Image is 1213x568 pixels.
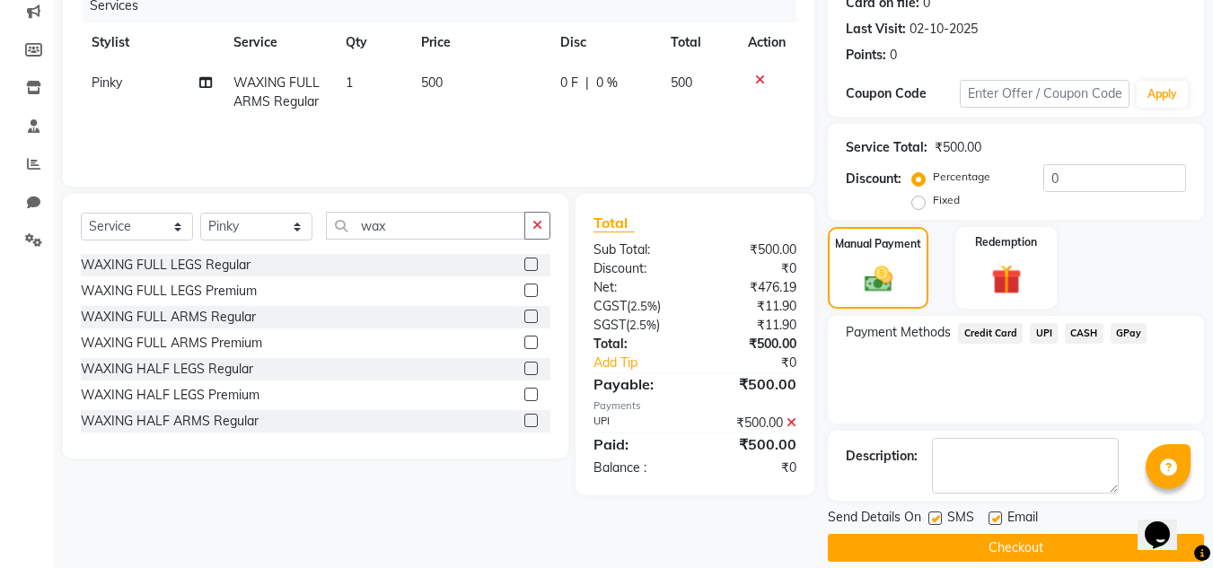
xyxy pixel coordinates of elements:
[580,354,714,372] a: Add Tip
[828,508,921,530] span: Send Details On
[81,22,223,63] th: Stylist
[975,234,1037,250] label: Redemption
[933,169,990,185] label: Percentage
[580,278,695,297] div: Net:
[1065,323,1103,344] span: CASH
[580,433,695,455] div: Paid:
[81,334,262,353] div: WAXING FULL ARMS Premium
[910,20,978,39] div: 02-10-2025
[81,282,257,301] div: WAXING FULL LEGS Premium
[549,22,660,63] th: Disc
[560,74,578,92] span: 0 F
[335,22,410,63] th: Qty
[715,354,811,372] div: ₹0
[846,46,886,65] div: Points:
[935,138,981,157] div: ₹500.00
[958,323,1023,344] span: Credit Card
[233,74,320,109] span: WAXING FULL ARMS Regular
[223,22,336,63] th: Service
[593,214,635,232] span: Total
[630,299,657,313] span: 2.5%
[593,317,626,333] span: SGST
[421,74,443,91] span: 500
[835,236,921,252] label: Manual Payment
[982,261,1031,298] img: _gift.svg
[737,22,796,63] th: Action
[580,373,695,395] div: Payable:
[410,22,549,63] th: Price
[846,170,901,188] div: Discount:
[671,74,692,91] span: 500
[81,386,259,405] div: WAXING HALF LEGS Premium
[593,298,627,314] span: CGST
[92,74,122,91] span: Pinky
[828,534,1204,562] button: Checkout
[580,240,695,259] div: Sub Total:
[580,316,695,335] div: ( )
[1030,323,1058,344] span: UPI
[890,46,897,65] div: 0
[846,20,906,39] div: Last Visit:
[1111,323,1147,344] span: GPay
[695,240,810,259] div: ₹500.00
[856,263,901,295] img: _cash.svg
[1138,496,1195,550] iframe: chat widget
[846,138,927,157] div: Service Total:
[81,308,256,327] div: WAXING FULL ARMS Regular
[593,398,796,414] div: Payments
[695,297,810,316] div: ₹11.90
[695,433,810,455] div: ₹500.00
[933,192,960,208] label: Fixed
[695,278,810,297] div: ₹476.19
[846,323,951,342] span: Payment Methods
[695,459,810,477] div: ₹0
[81,412,259,431] div: WAXING HALF ARMS Regular
[81,360,253,379] div: WAXING HALF LEGS Regular
[695,373,810,395] div: ₹500.00
[695,259,810,278] div: ₹0
[960,80,1129,108] input: Enter Offer / Coupon Code
[846,84,959,103] div: Coupon Code
[346,74,353,91] span: 1
[846,447,918,466] div: Description:
[1007,508,1038,530] span: Email
[580,297,695,316] div: ( )
[596,74,618,92] span: 0 %
[1137,81,1188,108] button: Apply
[326,212,525,240] input: Search or Scan
[585,74,589,92] span: |
[695,316,810,335] div: ₹11.90
[580,259,695,278] div: Discount:
[947,508,974,530] span: SMS
[695,414,810,433] div: ₹500.00
[580,414,695,433] div: UPI
[580,459,695,477] div: Balance :
[660,22,738,63] th: Total
[81,256,251,275] div: WAXING FULL LEGS Regular
[629,318,656,332] span: 2.5%
[695,335,810,354] div: ₹500.00
[580,335,695,354] div: Total:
